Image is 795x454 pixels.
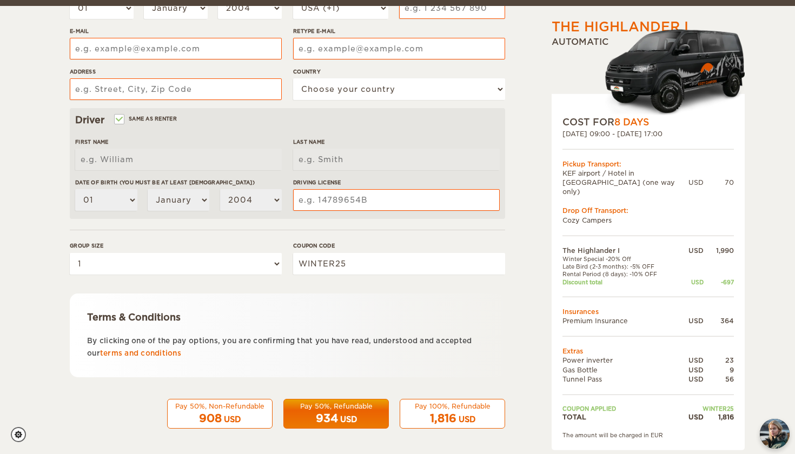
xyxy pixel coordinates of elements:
[293,189,500,211] input: e.g. 14789654B
[562,159,734,169] div: Pickup Transport:
[400,399,505,429] button: Pay 100%, Refundable 1,816 USD
[11,427,33,442] a: Cookie settings
[224,414,241,425] div: USD
[562,116,734,129] div: COST FOR
[100,349,181,357] a: terms and conditions
[562,365,678,374] td: Gas Bottle
[562,263,678,270] td: Late Bird (2-3 months): -5% OFF
[704,412,734,422] div: 1,816
[562,316,678,325] td: Premium Insurance
[704,245,734,255] div: 1,990
[678,245,704,255] div: USD
[562,412,678,422] td: TOTAL
[70,38,282,59] input: e.g. example@example.com
[704,278,734,285] div: -697
[562,346,734,356] td: Extras
[283,399,389,429] button: Pay 50%, Refundable 934 USD
[316,412,338,425] span: 934
[562,307,734,316] td: Insurances
[688,178,704,187] div: USD
[199,412,222,425] span: 908
[293,27,505,35] label: Retype E-mail
[70,78,282,100] input: e.g. Street, City, Zip Code
[174,402,266,411] div: Pay 50%, Non-Refundable
[704,316,734,325] div: 364
[678,412,704,422] div: USD
[562,206,734,215] div: Drop Off Transport:
[614,117,649,128] span: 8 Days
[562,215,734,224] td: Cozy Campers
[678,316,704,325] div: USD
[760,419,790,449] button: chat-button
[678,374,704,383] div: USD
[562,255,678,263] td: Winter Special -20% Off
[75,149,282,170] input: e.g. William
[562,405,678,412] td: Coupon applied
[293,242,505,250] label: Coupon code
[75,113,500,126] div: Driver
[562,129,734,138] div: [DATE] 09:00 - [DATE] 17:00
[562,270,678,278] td: Rental Period (8 days): -10% OFF
[293,38,505,59] input: e.g. example@example.com
[595,27,745,116] img: Cozy-3.png
[293,149,500,170] input: e.g. Smith
[70,242,282,250] label: Group size
[704,365,734,374] div: 9
[562,169,688,196] td: KEF airport / Hotel in [GEOGRAPHIC_DATA] (one way only)
[115,117,122,124] input: Same as renter
[293,68,505,76] label: Country
[678,365,704,374] div: USD
[87,335,488,360] p: By clicking one of the pay options, you are confirming that you have read, understood and accepte...
[552,18,688,36] div: The Highlander I
[678,405,734,412] td: WINTER25
[75,178,282,186] label: Date of birth (You must be at least [DEMOGRAPHIC_DATA])
[340,414,357,425] div: USD
[552,36,745,116] div: Automatic
[70,68,282,76] label: Address
[167,399,273,429] button: Pay 50%, Non-Refundable 908 USD
[678,278,704,285] div: USD
[293,178,500,186] label: Driving License
[293,138,500,146] label: Last Name
[562,278,678,285] td: Discount total
[87,311,488,324] div: Terms & Conditions
[704,178,734,187] div: 70
[115,113,177,124] label: Same as renter
[704,374,734,383] div: 56
[290,402,382,411] div: Pay 50%, Refundable
[678,356,704,365] div: USD
[430,412,456,425] span: 1,816
[760,419,790,449] img: Freyja at Cozy Campers
[70,27,282,35] label: E-mail
[562,374,678,383] td: Tunnel Pass
[407,402,498,411] div: Pay 100%, Refundable
[562,431,734,439] div: The amount will be charged in EUR
[459,414,475,425] div: USD
[704,356,734,365] div: 23
[75,138,282,146] label: First Name
[562,356,678,365] td: Power inverter
[562,245,678,255] td: The Highlander I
